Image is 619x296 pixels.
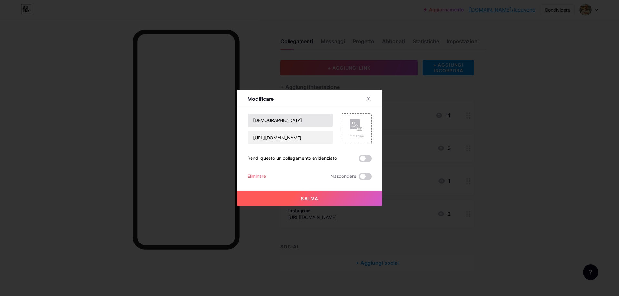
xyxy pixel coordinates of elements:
[248,131,333,144] input: URL
[301,196,319,201] font: Salva
[247,155,337,161] font: Rendi questo un collegamento evidenziato
[330,173,356,179] font: Nascondere
[247,173,266,179] font: Eliminare
[349,134,364,138] font: Immagine
[237,191,382,206] button: Salva
[248,114,333,127] input: Titolo
[247,96,274,102] font: Modificare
